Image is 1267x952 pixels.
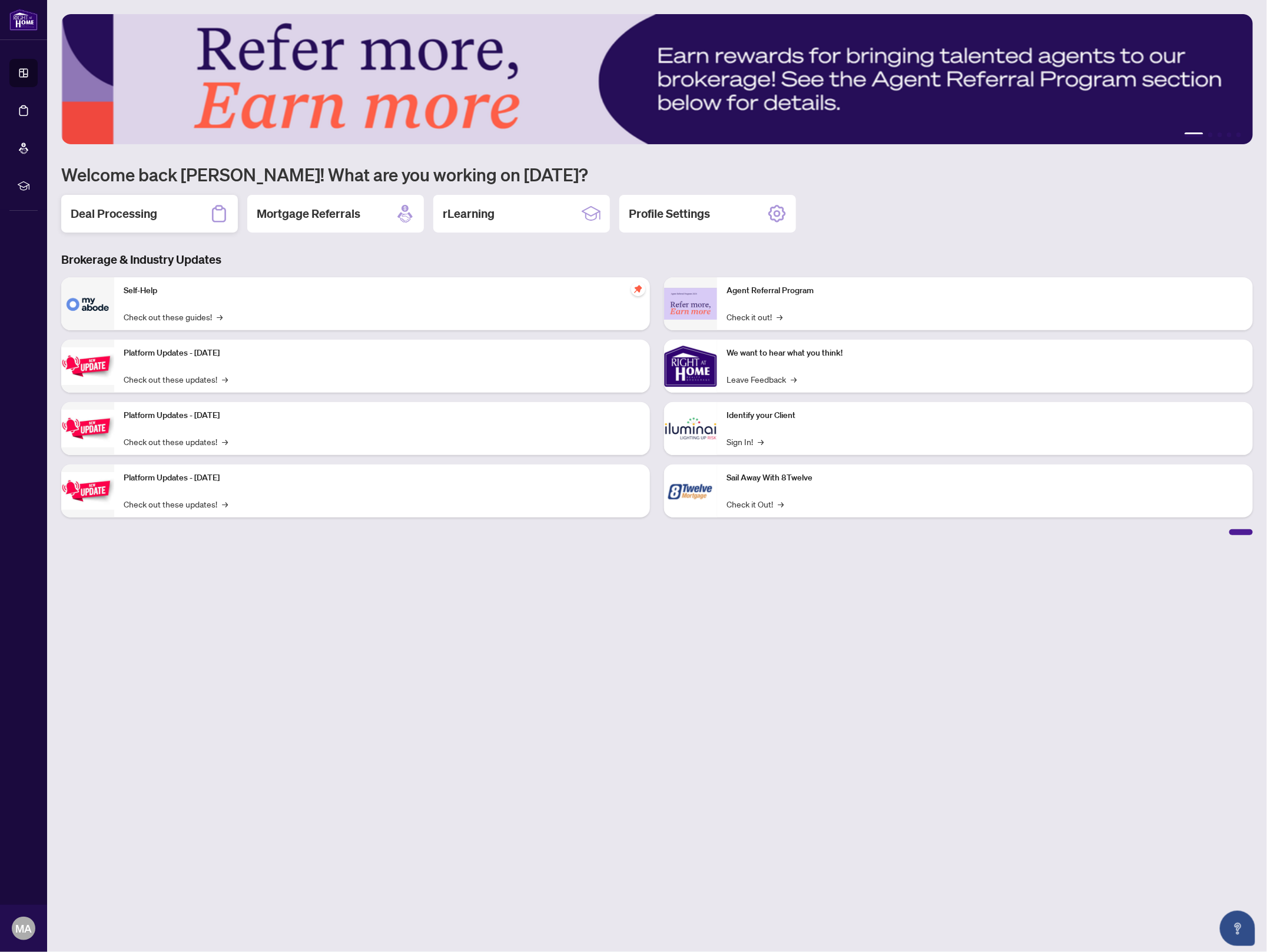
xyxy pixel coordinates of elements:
p: Agent Referral Program [727,284,1243,297]
button: 1 [1185,132,1203,137]
p: Platform Updates - [DATE] [124,347,641,360]
button: 5 [1236,132,1241,137]
h2: Profile Settings [629,205,710,222]
span: → [758,435,764,448]
span: MA [15,920,32,937]
h3: Brokerage & Industry Updates [61,251,1253,268]
a: Check it Out!→ [727,497,784,510]
h2: Mortgage Referrals [257,205,360,222]
a: Check it out!→ [727,310,782,323]
p: We want to hear what you think! [727,347,1243,360]
button: 3 [1218,132,1222,137]
p: Identify your Client [727,409,1243,422]
a: Sign In!→ [727,435,764,448]
img: Platform Updates - July 8, 2025 [61,410,114,447]
button: 4 [1227,132,1232,137]
img: Sail Away With 8Twelve [664,465,717,518]
p: Sail Away With 8Twelve [727,472,1243,485]
a: Check out these updates!→ [124,435,228,448]
a: Check out these guides!→ [124,310,223,323]
h1: Welcome back [PERSON_NAME]! What are you working on [DATE]? [61,163,1253,185]
img: Identify your Client [664,402,717,455]
span: → [777,310,782,323]
span: → [778,497,784,510]
p: Platform Updates - [DATE] [124,472,641,485]
img: We want to hear what you think! [664,340,717,393]
img: Agent Referral Program [664,288,717,320]
a: Check out these updates!→ [124,497,228,510]
img: Slide 0 [61,14,1253,144]
span: → [222,435,228,448]
h2: Deal Processing [71,205,157,222]
button: 2 [1208,132,1213,137]
p: Self-Help [124,284,641,297]
span: → [222,373,228,386]
img: Platform Updates - July 21, 2025 [61,347,114,384]
span: → [222,497,228,510]
a: Leave Feedback→ [727,373,797,386]
img: Platform Updates - June 23, 2025 [61,472,114,509]
img: logo [9,9,38,31]
span: → [791,373,797,386]
span: pushpin [631,282,645,296]
span: → [217,310,223,323]
a: Check out these updates!→ [124,373,228,386]
img: Self-Help [61,277,114,330]
button: Open asap [1220,911,1255,946]
h2: rLearning [443,205,495,222]
p: Platform Updates - [DATE] [124,409,641,422]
